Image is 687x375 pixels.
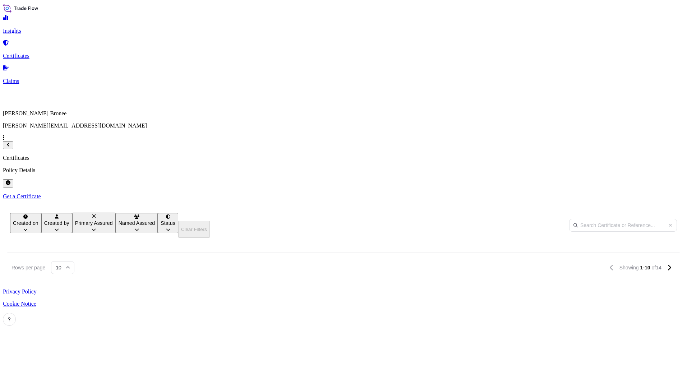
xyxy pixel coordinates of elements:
input: Search Certificate or Reference... [569,219,677,232]
p: Primary Assured [75,219,113,227]
button: distributor Filter options [72,213,116,233]
a: Certificates [3,41,684,59]
button: cargoOwner Filter options [116,213,158,233]
a: Privacy Policy [3,288,684,295]
p: Certificates [3,155,684,161]
a: Get a Certificate [3,193,684,200]
span: Rows per page [11,264,45,271]
button: certificateStatus Filter options [158,213,178,233]
p: Claims [3,78,684,84]
p: Named Assured [119,219,155,227]
span: 1-10 [640,264,650,271]
p: Status [161,219,175,227]
a: Cookie Notice [3,301,684,307]
p: Insights [3,28,684,34]
span: Showing [619,264,639,271]
p: Certificates [3,53,684,59]
p: Policy Details [3,167,684,173]
button: Clear Filters [178,221,210,238]
a: Claims [3,66,684,84]
span: L [8,94,12,101]
span: of 14 [651,264,661,271]
button: createdBy Filter options [41,213,72,233]
p: Created by [44,219,69,227]
a: Insights [3,15,684,34]
p: Clear Filters [181,227,207,232]
p: [PERSON_NAME][EMAIL_ADDRESS][DOMAIN_NAME] [3,122,684,129]
p: [PERSON_NAME] Bronee [3,110,684,117]
button: createdOn Filter options [10,213,41,233]
p: Created on [13,219,38,227]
